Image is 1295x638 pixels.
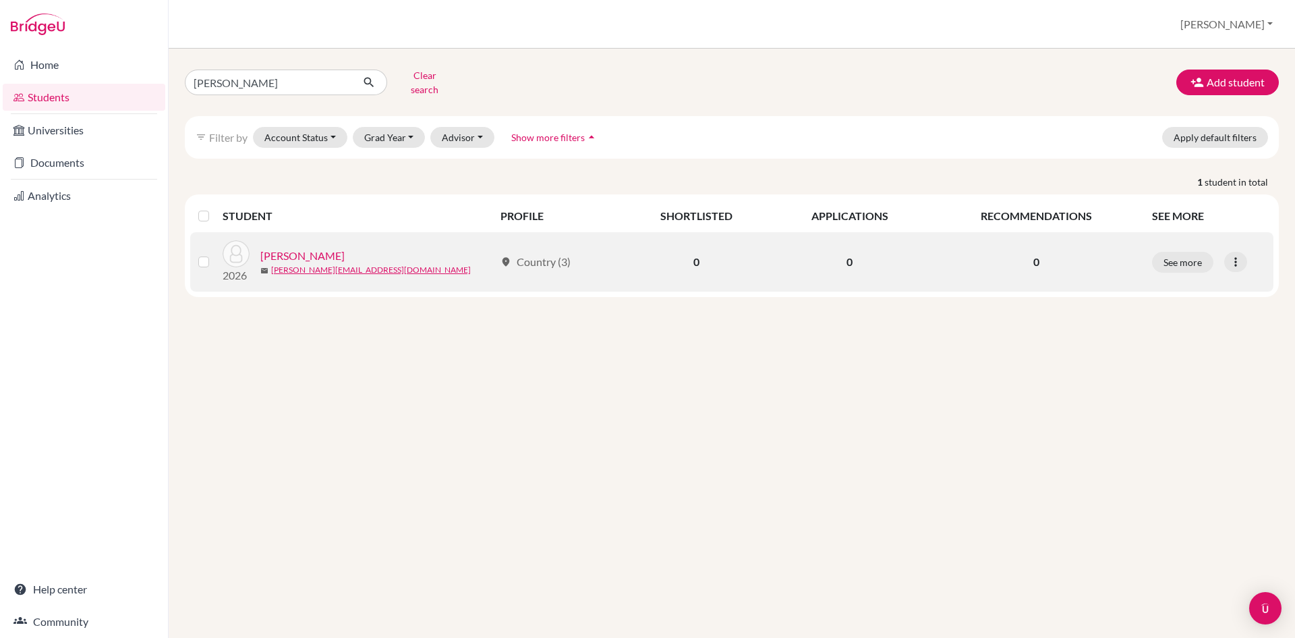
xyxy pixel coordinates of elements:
[771,232,928,292] td: 0
[937,254,1136,270] p: 0
[3,51,165,78] a: Home
[353,127,426,148] button: Grad Year
[3,149,165,176] a: Documents
[223,200,492,232] th: STUDENT
[209,131,248,144] span: Filter by
[511,132,585,143] span: Show more filters
[260,248,345,264] a: [PERSON_NAME]
[492,200,622,232] th: PROFILE
[622,232,771,292] td: 0
[1162,127,1268,148] button: Apply default filters
[929,200,1144,232] th: RECOMMENDATIONS
[260,267,268,275] span: mail
[1249,592,1282,624] div: Open Intercom Messenger
[387,65,462,100] button: Clear search
[271,264,471,276] a: [PERSON_NAME][EMAIL_ADDRESS][DOMAIN_NAME]
[3,182,165,209] a: Analytics
[500,257,511,267] span: location_on
[196,132,206,142] i: filter_list
[185,70,352,95] input: Find student by name...
[585,130,598,144] i: arrow_drop_up
[223,267,250,284] p: 2026
[3,84,165,111] a: Students
[430,127,494,148] button: Advisor
[1205,175,1279,189] span: student in total
[500,254,571,270] div: Country (3)
[1144,200,1273,232] th: SEE MORE
[1176,70,1279,95] button: Add student
[3,117,165,144] a: Universities
[223,240,250,267] img: Naulgan, Angela
[3,576,165,603] a: Help center
[253,127,347,148] button: Account Status
[11,14,65,35] img: Bridge-U
[3,608,165,635] a: Community
[771,200,928,232] th: APPLICATIONS
[1152,252,1213,273] button: See more
[500,127,610,148] button: Show more filtersarrow_drop_up
[1174,11,1279,37] button: [PERSON_NAME]
[622,200,771,232] th: SHORTLISTED
[1197,175,1205,189] strong: 1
